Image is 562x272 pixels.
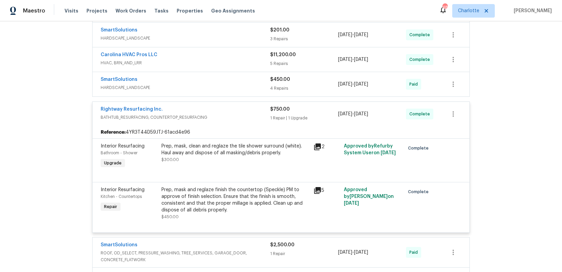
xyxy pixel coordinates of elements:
[442,4,447,11] div: 48
[270,36,338,42] div: 3 Repairs
[338,31,368,38] span: -
[270,60,338,67] div: 5 Repairs
[409,31,433,38] span: Complete
[338,57,352,62] span: [DATE]
[177,7,203,14] span: Properties
[354,32,368,37] span: [DATE]
[270,250,338,257] div: 1 Repair
[270,243,295,247] span: $2,500.00
[154,8,169,13] span: Tasks
[101,77,137,82] a: SmartSolutions
[270,77,290,82] span: $450.00
[211,7,255,14] span: Geo Assignments
[338,32,352,37] span: [DATE]
[313,186,340,195] div: 5
[101,84,270,91] span: HARDSCAPE_LANDSCAPE
[86,7,107,14] span: Projects
[409,81,420,88] span: Paid
[458,7,479,14] span: Charlotte
[338,56,368,63] span: -
[101,35,270,42] span: HARDSCAPE_LANDSCAPE
[101,144,145,149] span: Interior Resurfacing
[161,186,309,213] div: Prep, mask and reglaze finish the countertop (Speckle) PM to approve of finish selection. Ensure ...
[93,126,469,138] div: 4YR3T44D59JTJ-61acd4e96
[344,144,396,155] span: Approved by Refurby System User on
[101,187,145,192] span: Interior Resurfacing
[101,60,270,66] span: HVAC, BRN_AND_LRR
[354,82,368,87] span: [DATE]
[338,81,368,88] span: -
[65,7,78,14] span: Visits
[381,151,396,155] span: [DATE]
[511,7,552,14] span: [PERSON_NAME]
[101,52,157,57] a: Carolina HVAC Pros LLC
[101,195,142,199] span: Kitchen - Countertops
[354,57,368,62] span: [DATE]
[101,151,137,155] span: Bathroom - Shower
[354,250,368,255] span: [DATE]
[101,129,126,136] b: Reference:
[338,112,352,116] span: [DATE]
[101,114,270,121] span: BATHTUB_RESURFACING, COUNTERTOP_RESURFACING
[270,28,289,32] span: $201.00
[161,143,309,156] div: Prep, mask, clean and reglaze the tile shower surround (white). Haul away and dispose of all mask...
[101,250,270,263] span: ROOF, OD_SELECT, PRESSURE_WASHING, TREE_SERVICES, GARAGE_DOOR, CONCRETE_FLATWORK
[313,143,340,151] div: 2
[101,28,137,32] a: SmartSolutions
[338,111,368,117] span: -
[270,85,338,92] div: 4 Repairs
[116,7,146,14] span: Work Orders
[101,107,163,112] a: Rightway Resurfacing Inc.
[409,56,433,63] span: Complete
[23,7,45,14] span: Maestro
[338,250,352,255] span: [DATE]
[270,115,338,121] div: 1 Repair | 1 Upgrade
[270,52,296,57] span: $11,200.00
[101,203,120,210] span: Repair
[101,160,124,166] span: Upgrade
[338,82,352,87] span: [DATE]
[408,145,431,152] span: Complete
[408,188,431,195] span: Complete
[161,158,179,162] span: $300.00
[101,243,137,247] a: SmartSolutions
[338,249,368,256] span: -
[409,111,433,117] span: Complete
[354,112,368,116] span: [DATE]
[344,201,359,206] span: [DATE]
[270,107,290,112] span: $750.00
[409,249,420,256] span: Paid
[161,215,179,219] span: $450.00
[344,187,394,206] span: Approved by [PERSON_NAME] on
